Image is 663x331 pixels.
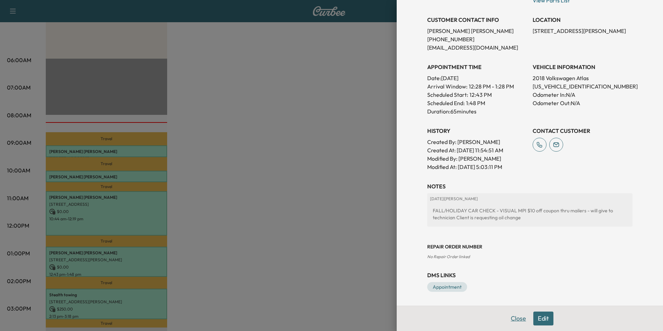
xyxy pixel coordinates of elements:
p: Odometer Out: N/A [533,99,632,107]
p: Arrival Window: [427,82,527,91]
h3: History [427,127,527,135]
h3: LOCATION [533,16,632,24]
p: Date: [DATE] [427,74,527,82]
p: Created At : [DATE] 11:54:51 AM [427,146,527,154]
p: [STREET_ADDRESS][PERSON_NAME] [533,27,632,35]
p: Duration: 65 minutes [427,107,527,116]
p: 2018 Volkswagen Atlas [533,74,632,82]
p: [US_VEHICLE_IDENTIFICATION_NUMBER] [533,82,632,91]
span: 12:28 PM - 1:28 PM [469,82,514,91]
p: Scheduled End: [427,99,465,107]
p: Created By : [PERSON_NAME] [427,138,527,146]
p: 1:48 PM [466,99,485,107]
p: Odometer In: N/A [533,91,632,99]
button: Close [506,312,531,325]
p: Modified By : [PERSON_NAME] [427,154,527,163]
p: [PHONE_NUMBER] [427,35,527,43]
a: Appointment [427,282,467,292]
div: FALL/HOLIDAY CAR CHECK - VISUAL MPI $10 off coupon thru mailers - will give to technician Client ... [430,204,630,224]
p: [EMAIL_ADDRESS][DOMAIN_NAME] [427,43,527,52]
h3: DMS Links [427,271,632,279]
p: Scheduled Start: [427,91,468,99]
h3: APPOINTMENT TIME [427,63,527,71]
button: Edit [533,312,553,325]
p: Modified At : [DATE] 5:03:11 PM [427,163,527,171]
p: [PERSON_NAME] [PERSON_NAME] [427,27,527,35]
p: [DATE] | [PERSON_NAME] [430,196,630,202]
h3: CONTACT CUSTOMER [533,127,632,135]
h3: Repair Order number [427,243,632,250]
h3: CUSTOMER CONTACT INFO [427,16,527,24]
h3: VEHICLE INFORMATION [533,63,632,71]
span: No Repair Order linked [427,254,470,259]
p: 12:43 PM [470,91,492,99]
h3: NOTES [427,182,632,190]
